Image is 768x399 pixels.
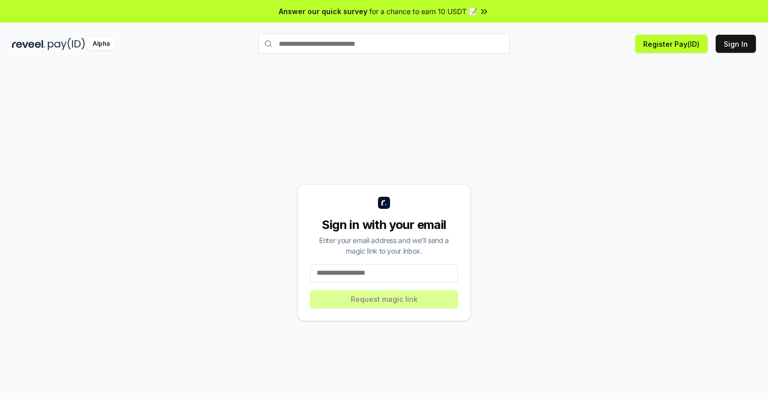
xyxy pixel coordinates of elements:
span: Answer our quick survey [279,6,367,17]
div: Enter your email address and we’ll send a magic link to your inbox. [310,235,458,256]
img: reveel_dark [12,38,46,50]
button: Sign In [716,35,756,53]
button: Register Pay(ID) [635,35,708,53]
span: for a chance to earn 10 USDT 📝 [369,6,477,17]
div: Sign in with your email [310,217,458,233]
img: pay_id [48,38,85,50]
img: logo_small [378,197,390,209]
div: Alpha [87,38,115,50]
